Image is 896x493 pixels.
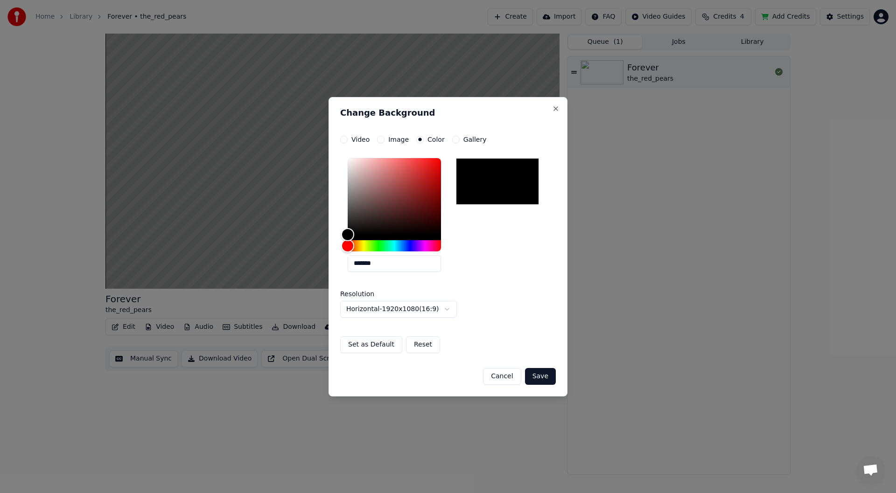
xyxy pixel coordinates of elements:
label: Image [388,136,409,143]
button: Cancel [483,368,521,385]
div: Hue [348,240,441,251]
label: Resolution [340,291,434,297]
h2: Change Background [340,109,556,117]
label: Color [427,136,445,143]
button: Save [525,368,556,385]
div: Color [348,158,441,235]
label: Gallery [463,136,487,143]
button: Reset [406,336,440,353]
label: Video [351,136,370,143]
button: Set as Default [340,336,402,353]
